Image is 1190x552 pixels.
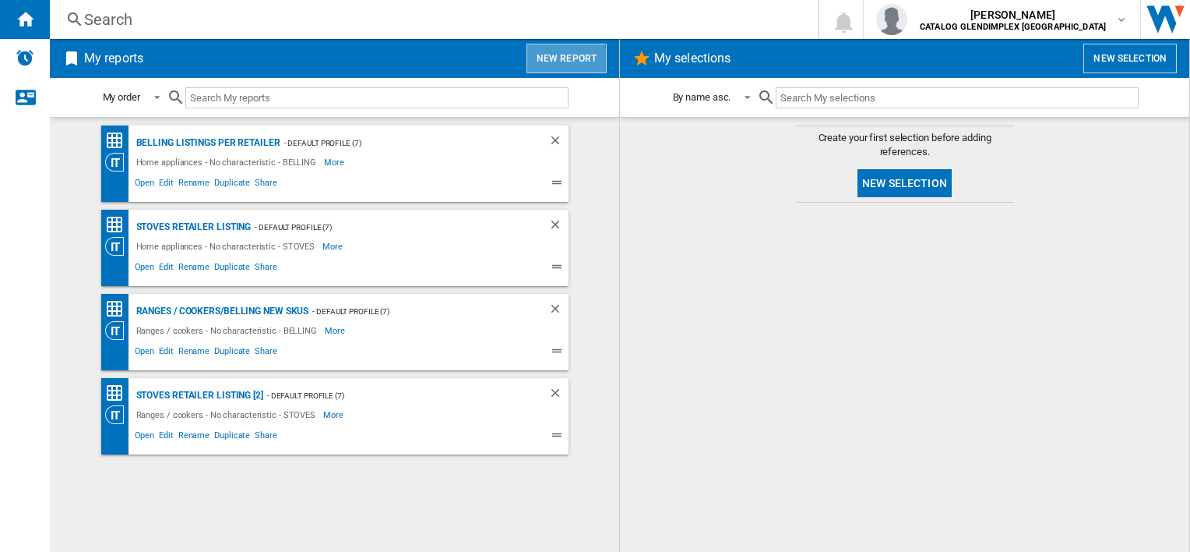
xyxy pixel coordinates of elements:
div: Home appliances - No characteristic - BELLING [132,153,325,172]
div: Price Matrix [105,384,132,403]
span: Edit [157,428,176,447]
div: Ranges / cookers/BELLING NEW SKUS [132,302,309,321]
b: CATALOG GLENDIMPLEX [GEOGRAPHIC_DATA] [920,22,1106,32]
div: Category View [105,153,132,172]
span: Open [132,175,157,194]
div: - Default profile (7) [263,386,517,405]
img: alerts-logo.svg [16,48,34,67]
div: STOVES Retailer Listing [2] [132,386,263,405]
div: - Default profile (7) [280,133,517,153]
div: Price Matrix [105,299,132,319]
div: Price Matrix [105,131,132,150]
div: Category View [105,237,132,256]
span: Duplicate [212,175,252,194]
button: New selection [1083,44,1177,73]
span: More [323,405,346,424]
div: STOVES Retailer Listing [132,218,252,237]
span: Duplicate [212,428,252,447]
div: - Default profile (7) [251,218,516,237]
span: Create your first selection before adding references. [796,131,1014,159]
div: Delete [548,218,569,237]
div: Search [84,9,777,30]
span: Share [252,260,280,278]
input: Search My selections [776,87,1138,108]
div: Category View [105,321,132,340]
span: Rename [176,344,212,363]
div: Ranges / cookers - No characteristic - BELLING [132,321,325,340]
span: Edit [157,344,176,363]
button: New report [526,44,607,73]
button: New selection [857,169,952,197]
div: Delete [548,386,569,405]
div: Ranges / cookers - No characteristic - STOVES [132,405,324,424]
div: By name asc. [673,91,731,103]
span: Edit [157,260,176,278]
div: Category View [105,405,132,424]
div: Delete [548,133,569,153]
div: My order [103,91,140,103]
span: Share [252,428,280,447]
div: BELLING Listings per retailer [132,133,280,153]
span: More [324,153,347,172]
span: Open [132,260,157,278]
span: Open [132,344,157,363]
div: Home appliances - No characteristic - STOVES [132,237,323,256]
span: Rename [176,175,212,194]
span: Open [132,428,157,447]
span: Share [252,175,280,194]
span: Rename [176,260,212,278]
span: [PERSON_NAME] [920,7,1106,23]
span: Duplicate [212,344,252,363]
span: More [322,237,345,256]
span: Edit [157,175,176,194]
span: More [325,321,347,340]
h2: My selections [651,44,734,73]
span: Share [252,344,280,363]
input: Search My reports [185,87,569,108]
div: - Default profile (7) [308,302,516,321]
div: Price Matrix [105,215,132,235]
h2: My reports [81,44,146,73]
img: profile.jpg [876,4,907,35]
div: Delete [548,302,569,321]
span: Duplicate [212,260,252,278]
span: Rename [176,428,212,447]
